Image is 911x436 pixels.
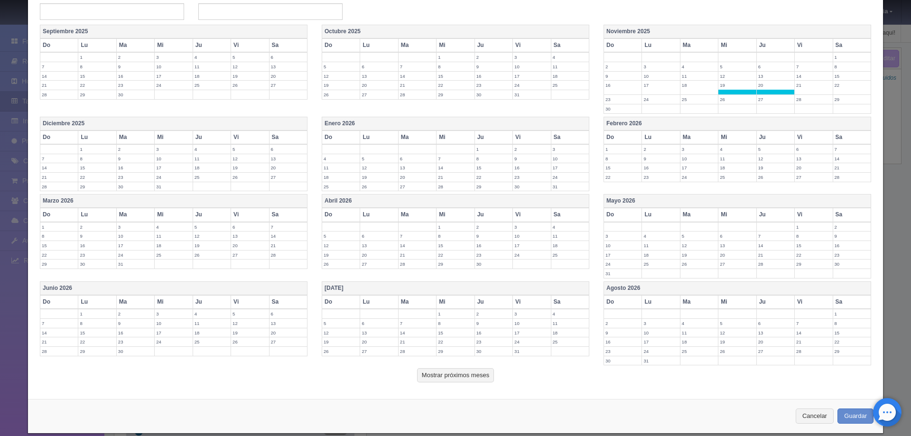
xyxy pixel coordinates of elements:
label: 10 [155,319,192,328]
label: 25 [680,95,718,104]
label: 27 [231,250,269,260]
label: 18 [642,250,679,260]
label: 16 [642,163,679,172]
label: 21 [437,173,474,182]
label: 23 [604,95,641,104]
label: 27 [270,81,307,90]
label: 28 [40,90,78,99]
label: 16 [78,241,116,250]
label: 18 [680,81,718,90]
label: 23 [642,173,679,182]
label: 4 [718,145,756,154]
label: 9 [475,232,512,241]
label: 24 [513,250,550,260]
label: 18 [155,241,192,250]
label: 14 [399,241,436,250]
label: 7 [270,223,307,232]
label: 29 [437,90,474,99]
label: 3 [604,232,641,241]
label: 7 [40,62,78,71]
label: 9 [117,62,154,71]
label: 8 [78,62,116,71]
label: 8 [437,62,474,71]
label: 15 [40,241,78,250]
label: 1 [40,223,78,232]
label: 6 [270,309,307,318]
label: 2 [833,223,871,232]
label: 8 [40,232,78,241]
label: 23 [78,250,116,260]
label: 8 [833,62,871,71]
label: 28 [833,173,871,182]
label: 10 [604,241,641,250]
label: 5 [680,232,718,241]
label: 7 [40,154,78,163]
label: 19 [322,250,360,260]
label: 15 [604,163,641,172]
label: 15 [78,72,116,81]
label: 4 [642,232,679,241]
label: 3 [513,223,550,232]
label: 24 [513,81,550,90]
label: 1 [833,309,871,318]
label: 28 [795,95,832,104]
label: 17 [604,250,641,260]
label: 19 [322,81,360,90]
label: 4 [551,53,589,62]
label: 6 [231,223,269,232]
label: 21 [40,173,78,182]
label: 26 [360,182,398,191]
label: 6 [270,145,307,154]
label: 5 [757,145,794,154]
label: 18 [551,72,589,81]
label: 3 [155,53,192,62]
label: 17 [642,81,679,90]
label: 1 [437,223,474,232]
label: 13 [360,72,398,81]
label: 14 [795,72,832,81]
label: 10 [513,62,550,71]
label: 22 [78,173,116,182]
label: 1 [604,145,641,154]
label: 13 [757,72,794,81]
label: 15 [437,72,474,81]
label: 5 [322,232,360,241]
label: 15 [475,163,512,172]
label: 2 [604,319,641,328]
label: 26 [193,250,231,260]
label: 1 [795,223,832,232]
label: 10 [155,62,192,71]
label: 10 [117,232,154,241]
label: 9 [117,154,154,163]
label: 13 [399,163,436,172]
label: 4 [193,309,231,318]
label: 16 [833,241,871,250]
label: 20 [399,173,436,182]
label: 8 [437,232,474,241]
label: 5 [231,309,269,318]
label: 9 [475,319,512,328]
label: 31 [604,269,641,278]
label: 30 [78,260,116,269]
label: 8 [78,319,116,328]
label: 16 [117,72,154,81]
label: 6 [360,62,398,71]
label: 7 [399,232,436,241]
label: 19 [360,173,398,182]
label: 29 [475,182,512,191]
label: 10 [155,154,192,163]
label: 9 [642,154,679,163]
label: 11 [193,62,231,71]
label: 2 [513,145,550,154]
label: 29 [78,182,116,191]
label: 5 [322,319,360,328]
label: 13 [231,232,269,241]
label: 16 [604,81,641,90]
label: 29 [437,260,474,269]
label: 13 [718,241,756,250]
label: 5 [360,154,398,163]
label: 21 [270,241,307,250]
label: 27 [757,95,794,104]
label: 1 [833,53,871,62]
label: 4 [193,145,231,154]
